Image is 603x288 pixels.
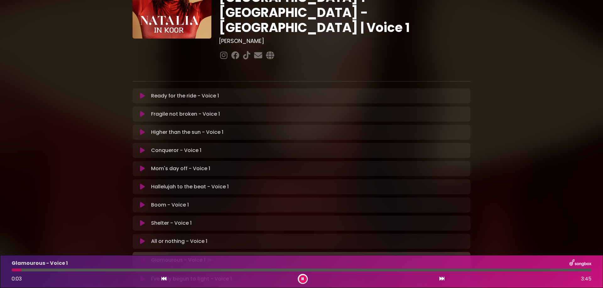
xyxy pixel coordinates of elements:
h3: [PERSON_NAME] [219,38,470,45]
p: Boom - Voice 1 [151,201,189,209]
p: Fragile not broken - Voice 1 [151,110,220,118]
p: Mom's day off - Voice 1 [151,165,210,172]
img: songbox-logo-white.png [569,259,591,267]
p: Hallelujah to the beat - Voice 1 [151,183,229,191]
p: Ready for the ride - Voice 1 [151,92,219,100]
p: Shelter - Voice 1 [151,219,192,227]
span: 0:03 [12,275,22,282]
p: Conqueror - Voice 1 [151,147,201,154]
span: 3:45 [581,275,591,283]
p: All or nothing - Voice 1 [151,238,207,245]
p: Higher than the sun - Voice 1 [151,128,223,136]
p: Glamourous - Voice 1 [12,259,68,267]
